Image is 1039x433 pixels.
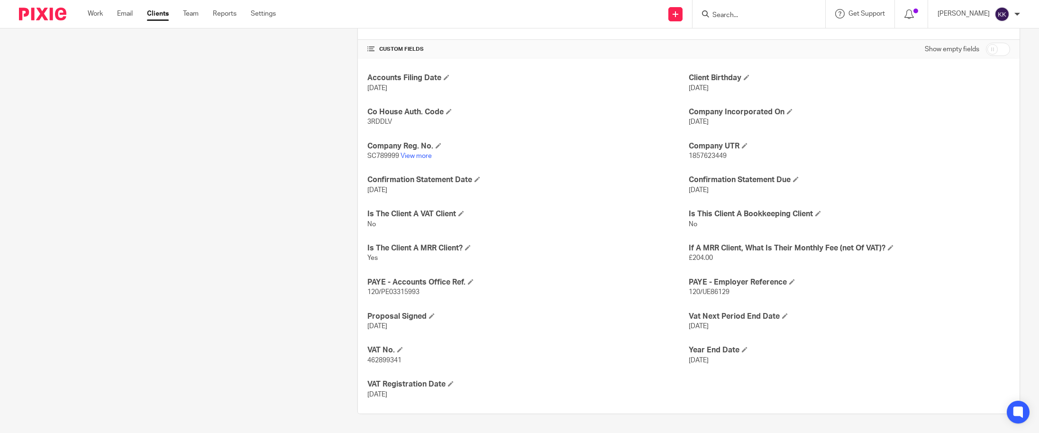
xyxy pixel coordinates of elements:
[367,175,689,185] h4: Confirmation Statement Date
[689,153,727,159] span: 1857623449
[689,323,709,330] span: [DATE]
[367,153,399,159] span: SC789999
[689,141,1010,151] h4: Company UTR
[689,209,1010,219] h4: Is This Client A Bookkeeping Client
[367,119,392,125] span: 3RDDLV
[367,107,689,117] h4: Co House Auth. Code
[213,9,237,18] a: Reports
[251,9,276,18] a: Settings
[689,357,709,364] span: [DATE]
[367,187,387,193] span: [DATE]
[88,9,103,18] a: Work
[689,221,697,228] span: No
[367,243,689,253] h4: Is The Client A MRR Client?
[689,289,729,295] span: 120/UE86129
[848,10,885,17] span: Get Support
[689,73,1010,83] h4: Client Birthday
[689,255,713,261] span: £204.00
[938,9,990,18] p: [PERSON_NAME]
[367,289,419,295] span: 120/PE03315993
[689,345,1010,355] h4: Year End Date
[689,312,1010,322] h4: Vat Next Period End Date
[689,107,1010,117] h4: Company Incorporated On
[19,8,66,20] img: Pixie
[689,85,709,92] span: [DATE]
[367,46,689,53] h4: CUSTOM FIELDS
[925,45,979,54] label: Show empty fields
[367,141,689,151] h4: Company Reg. No.
[367,277,689,287] h4: PAYE - Accounts Office Ref.
[367,391,387,398] span: [DATE]
[117,9,133,18] a: Email
[367,379,689,389] h4: VAT Registration Date
[994,7,1010,22] img: svg%3E
[367,73,689,83] h4: Accounts Filing Date
[183,9,199,18] a: Team
[367,209,689,219] h4: Is The Client A VAT Client
[689,119,709,125] span: [DATE]
[367,255,378,261] span: Yes
[367,221,376,228] span: No
[367,85,387,92] span: [DATE]
[367,345,689,355] h4: VAT No.
[689,175,1010,185] h4: Confirmation Statement Due
[689,277,1010,287] h4: PAYE - Employer Reference
[689,243,1010,253] h4: If A MRR Client, What Is Their Monthly Fee (net Of VAT)?
[367,323,387,330] span: [DATE]
[367,312,689,322] h4: Proposal Signed
[711,11,797,20] input: Search
[147,9,169,18] a: Clients
[401,153,432,159] a: View more
[689,187,709,193] span: [DATE]
[367,357,401,364] span: 462899341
